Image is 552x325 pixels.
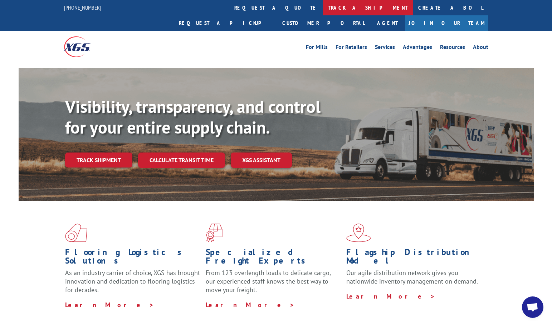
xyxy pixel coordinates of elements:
[473,44,488,52] a: About
[277,15,370,31] a: Customer Portal
[306,44,328,52] a: For Mills
[206,248,341,269] h1: Specialized Freight Experts
[138,152,225,168] a: Calculate transit time
[346,269,478,285] span: Our agile distribution network gives you nationwide inventory management on demand.
[65,224,87,242] img: xgs-icon-total-supply-chain-intelligence-red
[231,152,292,168] a: XGS ASSISTANT
[65,95,321,138] b: Visibility, transparency, and control for your entire supply chain.
[206,224,223,242] img: xgs-icon-focused-on-flooring-red
[375,44,395,52] a: Services
[64,4,101,11] a: [PHONE_NUMBER]
[346,224,371,242] img: xgs-icon-flagship-distribution-model-red
[346,248,482,269] h1: Flagship Distribution Model
[346,292,435,300] a: Learn More >
[65,152,132,167] a: Track shipment
[440,44,465,52] a: Resources
[522,296,543,318] a: Open chat
[65,248,200,269] h1: Flooring Logistics Solutions
[336,44,367,52] a: For Retailers
[370,15,405,31] a: Agent
[405,15,488,31] a: Join Our Team
[65,269,200,294] span: As an industry carrier of choice, XGS has brought innovation and dedication to flooring logistics...
[174,15,277,31] a: Request a pickup
[206,301,295,309] a: Learn More >
[403,44,432,52] a: Advantages
[206,269,341,300] p: From 123 overlength loads to delicate cargo, our experienced staff knows the best way to move you...
[65,301,154,309] a: Learn More >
